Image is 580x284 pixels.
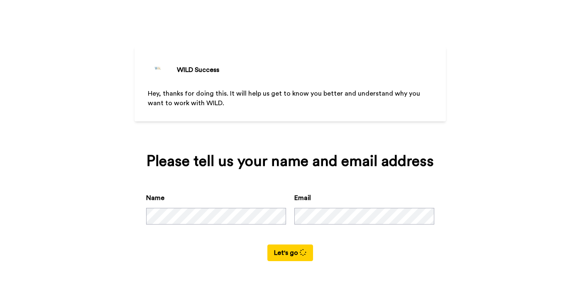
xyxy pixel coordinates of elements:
[146,193,164,203] label: Name
[294,193,311,203] label: Email
[267,244,313,261] button: Let's go
[148,90,422,106] span: Hey, thanks for doing this. It will help us get to know you better and understand why you want to...
[146,153,434,170] div: Please tell us your name and email address
[177,65,219,75] div: WILD Success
